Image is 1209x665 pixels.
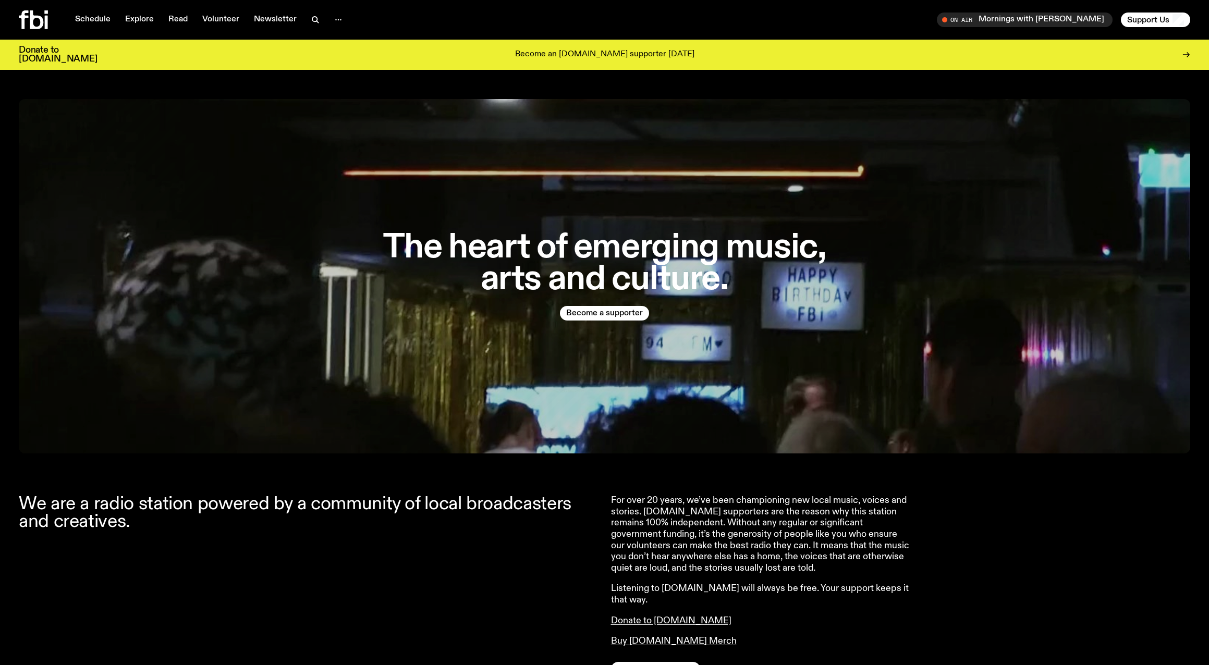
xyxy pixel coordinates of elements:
a: Read [162,13,194,27]
a: Newsletter [248,13,303,27]
p: For over 20 years, we’ve been championing new local music, voices and stories. [DOMAIN_NAME] supp... [611,495,911,574]
p: Listening to [DOMAIN_NAME] will always be free. Your support keeps it that way. [611,583,911,606]
p: Become an [DOMAIN_NAME] supporter [DATE] [515,50,694,59]
a: Volunteer [196,13,246,27]
span: Support Us [1127,15,1169,24]
a: Buy [DOMAIN_NAME] Merch [611,636,737,646]
h1: The heart of emerging music, arts and culture. [371,232,838,295]
button: On AirMornings with [PERSON_NAME] [937,13,1113,27]
a: Donate to [DOMAIN_NAME] [611,616,731,625]
a: Explore [119,13,160,27]
button: Support Us [1121,13,1190,27]
a: Schedule [69,13,117,27]
h3: Donate to [DOMAIN_NAME] [19,46,97,64]
button: Become a supporter [560,306,649,321]
h2: We are a radio station powered by a community of local broadcasters and creatives. [19,495,599,531]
